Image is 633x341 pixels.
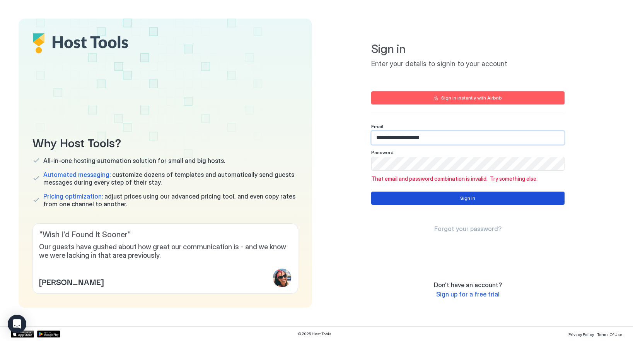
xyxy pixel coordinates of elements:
[37,331,60,338] a: Google Play Store
[436,290,500,298] a: Sign up for a free trial
[372,157,564,170] input: Input Field
[434,225,502,233] a: Forgot your password?
[43,171,111,178] span: Automated messaging:
[371,91,565,105] button: Sign in instantly with Airbnb
[43,171,298,186] span: customize dozens of templates and automatically send guests messages during every step of their s...
[460,195,475,202] div: Sign in
[39,243,292,260] span: Our guests have gushed about how great our communication is - and we know we were lacking in that...
[568,332,594,337] span: Privacy Policy
[39,230,292,240] span: " Wish I'd Found It Sooner "
[434,281,502,289] span: Don't have an account?
[371,42,565,57] span: Sign in
[298,331,331,336] span: © 2025 Host Tools
[11,331,34,338] a: App Store
[441,94,502,101] div: Sign in instantly with Airbnb
[568,330,594,338] a: Privacy Policy
[371,175,565,182] span: That email and password combination is invalid. Try something else.
[597,330,622,338] a: Terms Of Use
[371,60,565,69] span: Enter your details to signin to your account
[372,131,564,144] input: Input Field
[273,269,292,287] div: profile
[597,332,622,337] span: Terms Of Use
[32,133,298,151] span: Why Host Tools?
[371,149,394,155] span: Password
[371,192,565,205] button: Sign in
[434,225,502,233] span: Forgot your password?
[39,276,104,287] span: [PERSON_NAME]
[43,192,298,208] span: adjust prices using our advanced pricing tool, and even copy rates from one channel to another.
[43,157,225,165] span: All-in-one hosting automation solution for small and big hosts.
[371,123,383,129] span: Email
[8,315,26,333] div: Open Intercom Messenger
[43,192,103,200] span: Pricing optimization:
